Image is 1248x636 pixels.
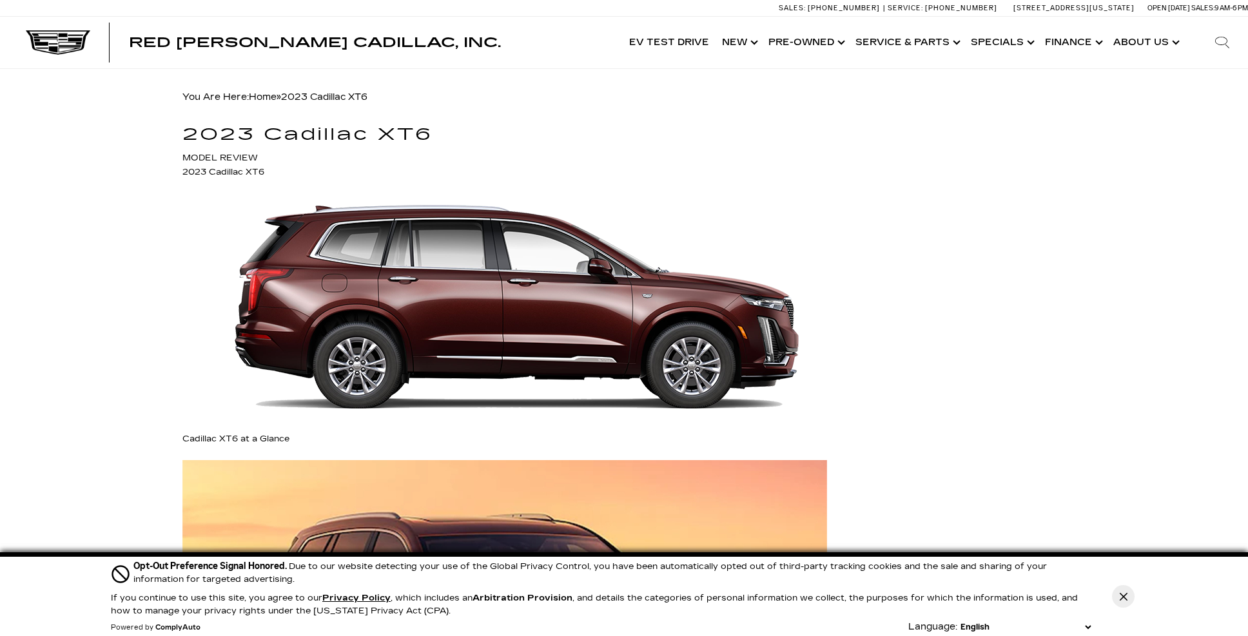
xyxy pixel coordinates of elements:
div: Powered by [111,624,200,631]
a: Specials [964,17,1038,68]
a: Red [PERSON_NAME] Cadillac, Inc. [129,36,501,49]
span: Red [PERSON_NAME] Cadillac, Inc. [129,35,501,50]
a: Pre-Owned [762,17,849,68]
a: Home [249,92,277,102]
h1: 2023 Cadillac XT6 [182,126,1066,144]
div: Breadcrumbs [182,88,1066,106]
div: MODEL REVIEW [182,151,1066,165]
div: Cadillac XT6 at a Glance [182,432,1066,446]
a: Service: [PHONE_NUMBER] [883,5,1000,12]
div: Due to our website detecting your use of the Global Privacy Control, you have been automatically ... [133,559,1094,586]
a: Service & Parts [849,17,964,68]
select: Language Select [957,621,1094,633]
p: If you continue to use this site, you agree to our , which includes an , and details the categori... [111,593,1078,616]
div: 2023 Cadillac XT6 [182,165,1066,179]
a: ComplyAuto [155,624,200,631]
a: About Us [1107,17,1184,68]
span: Sales: [779,4,806,12]
strong: Arbitration Provision [473,593,572,603]
a: New [716,17,762,68]
span: Service: [888,4,923,12]
a: Sales: [PHONE_NUMBER] [779,5,883,12]
span: 2023 Cadillac XT6 [281,92,367,102]
span: » [249,92,367,102]
img: Cadillac XT6 [182,179,827,432]
div: Language: [908,622,957,631]
a: [STREET_ADDRESS][US_STATE] [1013,4,1135,12]
a: Finance [1038,17,1107,68]
a: Privacy Policy [322,593,391,603]
span: [PHONE_NUMBER] [925,4,997,12]
img: Cadillac Dark Logo with Cadillac White Text [26,30,90,55]
span: Open [DATE] [1147,4,1190,12]
span: Sales: [1191,4,1214,12]
span: You Are Here: [182,92,367,102]
span: Opt-Out Preference Signal Honored . [133,561,289,572]
span: [PHONE_NUMBER] [808,4,880,12]
a: EV Test Drive [623,17,716,68]
span: 9 AM-6 PM [1214,4,1248,12]
button: Close Button [1112,585,1135,608]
